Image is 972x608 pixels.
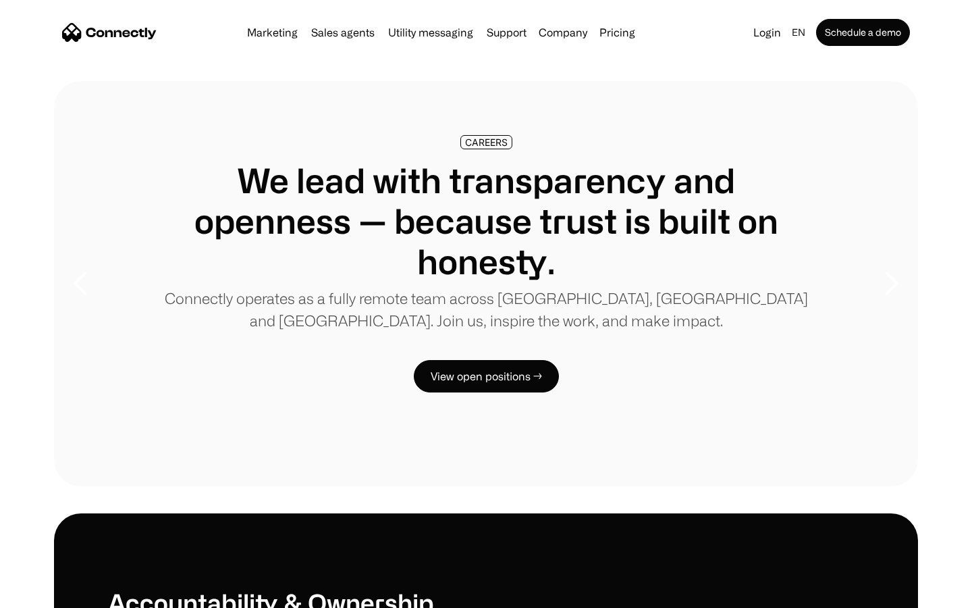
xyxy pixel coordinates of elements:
div: en [792,23,805,42]
h1: We lead with transparency and openness — because trust is built on honesty. [162,160,810,282]
div: CAREERS [465,137,508,147]
a: Utility messaging [383,27,479,38]
a: Support [481,27,532,38]
a: View open positions → [414,360,559,392]
aside: Language selected: English [13,583,81,603]
a: Schedule a demo [816,19,910,46]
a: Login [748,23,786,42]
a: Pricing [594,27,641,38]
a: Sales agents [306,27,380,38]
p: Connectly operates as a fully remote team across [GEOGRAPHIC_DATA], [GEOGRAPHIC_DATA] and [GEOGRA... [162,287,810,332]
ul: Language list [27,584,81,603]
a: Marketing [242,27,303,38]
div: Company [539,23,587,42]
